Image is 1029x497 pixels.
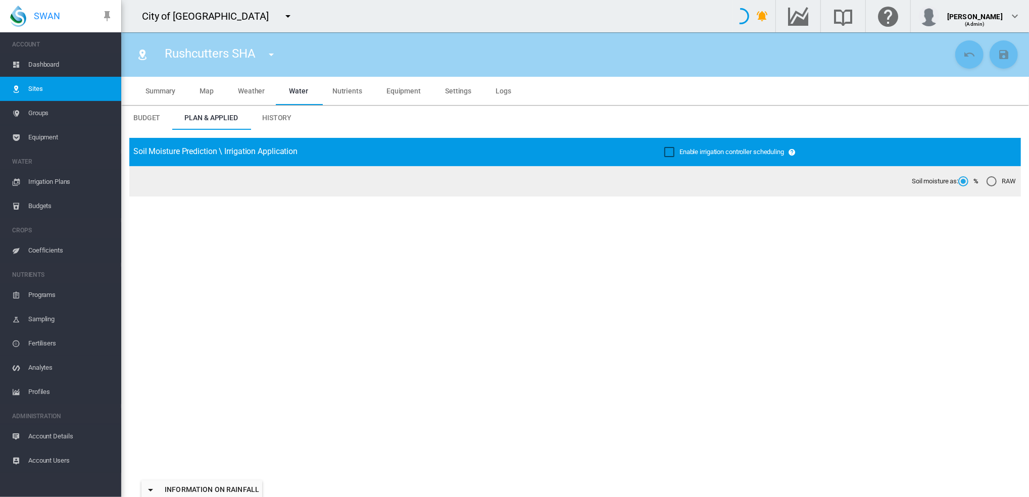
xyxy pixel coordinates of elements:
md-icon: icon-pin [101,10,113,22]
span: Account Users [28,449,113,473]
button: icon-bell-ring [752,6,772,26]
span: CROPS [12,222,113,238]
span: SWAN [34,10,60,22]
md-radio-button: RAW [987,177,1016,186]
span: Groups [28,101,113,125]
span: Map [200,87,214,95]
span: NUTRIENTS [12,267,113,283]
span: Equipment [28,125,113,150]
md-checkbox: Enable irrigation controller scheduling [664,147,784,157]
span: Profiles [28,380,113,404]
span: Logs [496,87,511,95]
span: Water [289,87,308,95]
span: Analytes [28,356,113,380]
md-icon: icon-content-save [998,48,1010,61]
md-icon: icon-menu-down [265,48,277,61]
div: City of [GEOGRAPHIC_DATA] [142,9,278,23]
div: [PERSON_NAME] [947,8,1003,18]
span: Nutrients [332,87,362,95]
span: Enable irrigation controller scheduling [679,148,784,156]
span: History [262,114,291,122]
span: Soil Moisture Prediction \ Irrigation Application [133,146,298,156]
img: profile.jpg [919,6,939,26]
span: Summary [145,87,175,95]
button: Cancel Changes [955,40,984,69]
md-icon: icon-menu-down [282,10,295,22]
span: Programs [28,283,113,307]
span: Settings [445,87,471,95]
span: Sites [28,77,113,101]
md-icon: icon-chevron-down [1009,10,1021,22]
span: Coefficients [28,238,113,263]
span: Fertilisers [28,331,113,356]
button: Save Changes [990,40,1018,69]
span: ADMINISTRATION [12,408,113,424]
span: Account Details [28,424,113,449]
span: Rushcutters SHA [165,46,256,61]
img: SWAN-Landscape-Logo-Colour-drop.png [10,6,26,27]
span: Irrigation Plans [28,170,113,194]
button: icon-menu-down [261,44,281,65]
span: WATER [12,154,113,170]
span: Plan & Applied [184,114,238,122]
button: Click to go to list of Sites [132,44,153,65]
button: icon-menu-down [278,6,299,26]
span: Budget [133,114,160,122]
md-icon: Search the knowledge base [831,10,855,22]
span: ACCOUNT [12,36,113,53]
md-radio-button: % [958,177,978,186]
md-icon: icon-menu-down [144,484,157,496]
md-icon: Go to the Data Hub [786,10,810,22]
span: Weather [238,87,265,95]
span: Equipment [386,87,421,95]
span: Budgets [28,194,113,218]
span: (Admin) [965,21,985,27]
md-icon: icon-map-marker-radius [136,48,149,61]
md-icon: icon-bell-ring [756,10,768,22]
span: Soil moisture as: [912,177,958,186]
md-icon: Click here for help [876,10,900,22]
md-icon: icon-undo [963,48,975,61]
span: Sampling [28,307,113,331]
span: Dashboard [28,53,113,77]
